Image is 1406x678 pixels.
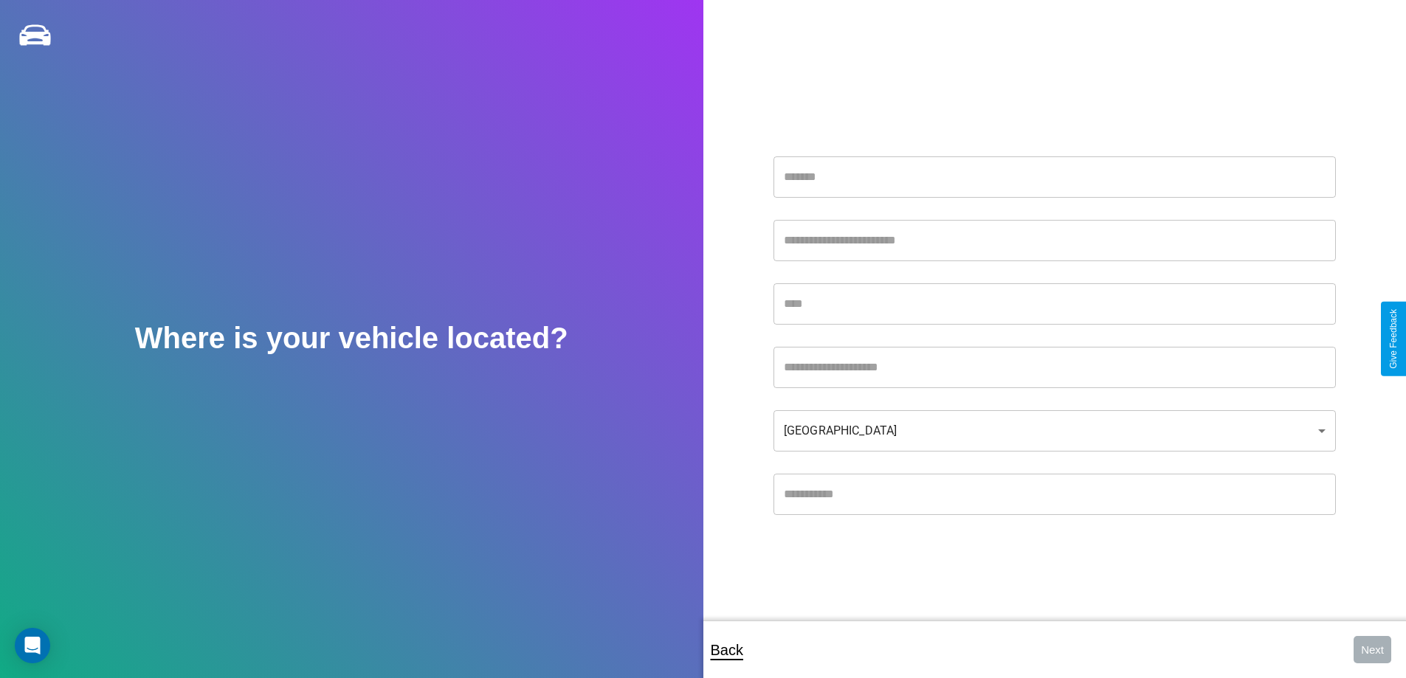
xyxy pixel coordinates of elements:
[711,637,743,663] p: Back
[1388,309,1399,369] div: Give Feedback
[135,322,568,355] h2: Where is your vehicle located?
[1354,636,1391,663] button: Next
[15,628,50,663] div: Open Intercom Messenger
[773,410,1336,452] div: [GEOGRAPHIC_DATA]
